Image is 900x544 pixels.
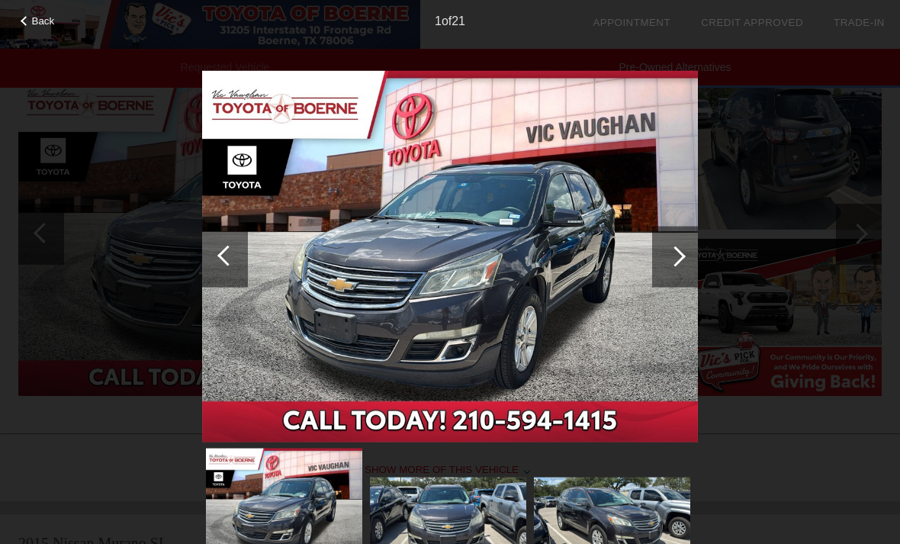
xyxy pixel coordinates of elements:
a: Appointment [593,17,670,28]
a: Trade-In [834,17,885,28]
span: 1 [435,14,442,27]
a: Credit Approved [701,17,803,28]
span: 21 [452,14,465,27]
img: image.aspx [202,70,698,443]
span: Back [32,15,55,27]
